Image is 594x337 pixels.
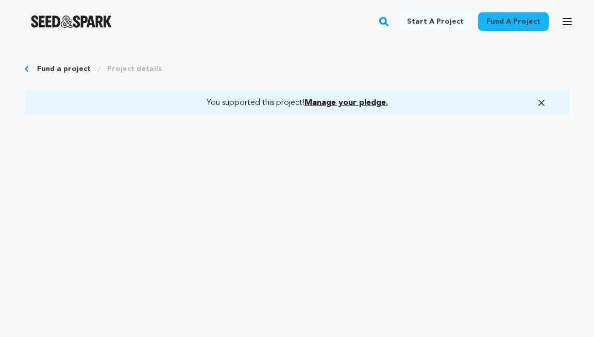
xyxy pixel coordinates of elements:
img: Seed&Spark Logo Dark Mode [31,15,112,28]
a: Start a project [399,12,472,31]
a: Fund a project [478,12,549,31]
span: Manage your pledge. [304,99,388,107]
div: Breadcrumb [25,64,569,74]
a: Seed&Spark Homepage [31,15,112,28]
a: You supported this project!Manage your pledge. [37,97,557,109]
a: Project details [107,64,162,74]
a: Fund a project [37,64,91,74]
